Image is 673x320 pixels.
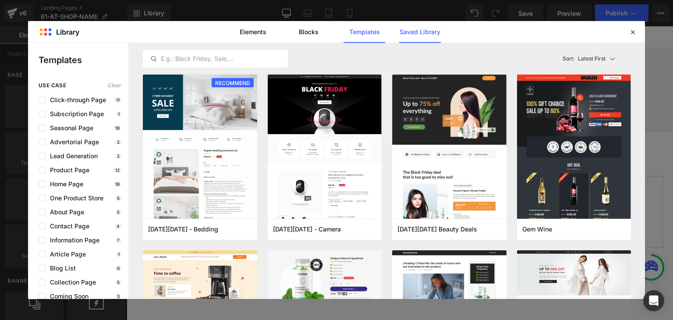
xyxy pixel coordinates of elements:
[46,279,96,286] span: Collection Page
[115,238,121,243] p: 7
[108,59,129,68] span: Home
[115,139,121,145] p: 2
[115,266,121,271] p: 0
[563,56,574,62] span: Sort:
[25,195,522,201] p: or Drag & Drop elements from left sidebar
[113,125,121,131] p: 18
[115,294,121,299] p: 3
[197,59,247,68] span: Shop Country
[243,5,304,13] span: Welcome to our store
[148,225,218,233] span: Cyber Monday - Bedding
[254,52,311,75] a: The Mission
[143,59,184,68] span: Shop State
[578,55,606,63] p: Latest First
[46,181,83,188] span: Home Page
[643,290,664,311] div: Open Intercom Messenger
[522,225,552,233] span: Gem Wine
[113,181,121,187] p: 18
[46,96,106,103] span: Click-through Page
[143,53,287,64] input: E.g.: Black Friday, Sale,...
[46,209,84,216] span: About Page
[191,170,270,188] a: Explore Blocks
[318,59,365,68] span: Media Center
[114,97,121,103] p: 11
[397,225,477,233] span: Black Friday Beauty Deals
[232,21,274,43] a: Elements
[39,53,128,67] p: Templates
[399,21,441,43] a: Saved Library
[115,224,121,229] p: 4
[311,52,372,75] a: Media Center
[46,110,104,117] span: Subscription Page
[46,265,76,272] span: Blog List
[277,170,356,188] a: Add Single Section
[46,223,89,230] span: Contact Page
[344,21,385,43] a: Templates
[108,82,121,89] span: Clear
[115,280,121,285] p: 5
[115,210,121,215] p: 5
[115,196,121,201] p: 5
[46,293,89,300] span: Coming Soon
[116,252,121,257] p: 1
[273,225,341,233] span: Black Friday - Camera
[420,51,445,76] summary: Search
[101,52,136,75] a: Home
[46,167,89,174] span: Product Page
[136,52,190,75] a: Shop State
[46,153,98,160] span: Lead Generation
[46,139,99,146] span: Advertorial Page
[212,78,254,88] span: RECOMMEND
[46,195,103,202] span: One Product Store
[46,237,99,244] span: Information Page
[113,167,121,173] p: 12
[115,153,121,159] p: 2
[559,50,631,68] button: Latest FirstSort:Latest First
[116,111,121,117] p: 1
[46,251,86,258] span: Article Page
[46,124,93,132] span: Seasonal Page
[261,59,304,68] span: The Mission
[288,21,329,43] a: Blocks
[190,52,254,75] a: Shop Country
[24,31,90,96] a: ColdStreets.Com
[28,35,85,92] img: ColdStreets.Com
[39,82,66,89] span: use case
